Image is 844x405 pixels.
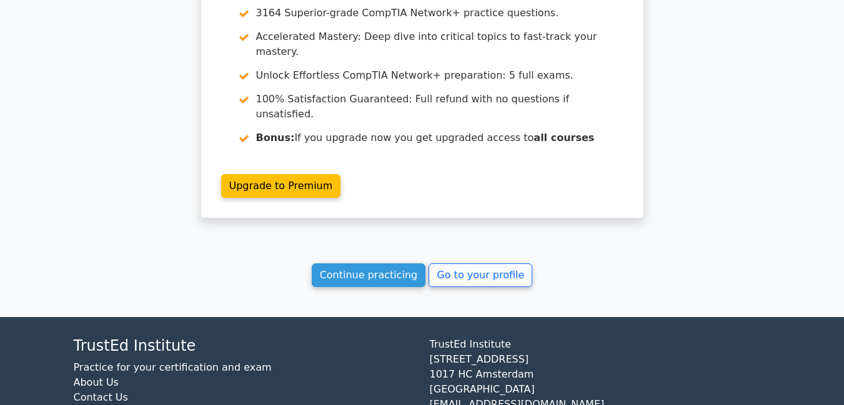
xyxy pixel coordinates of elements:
a: Practice for your certification and exam [74,361,272,373]
h4: TrustEd Institute [74,337,415,355]
a: Upgrade to Premium [221,174,341,198]
a: About Us [74,376,119,388]
a: Continue practicing [312,263,426,287]
a: Go to your profile [429,263,532,287]
a: Contact Us [74,391,128,403]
